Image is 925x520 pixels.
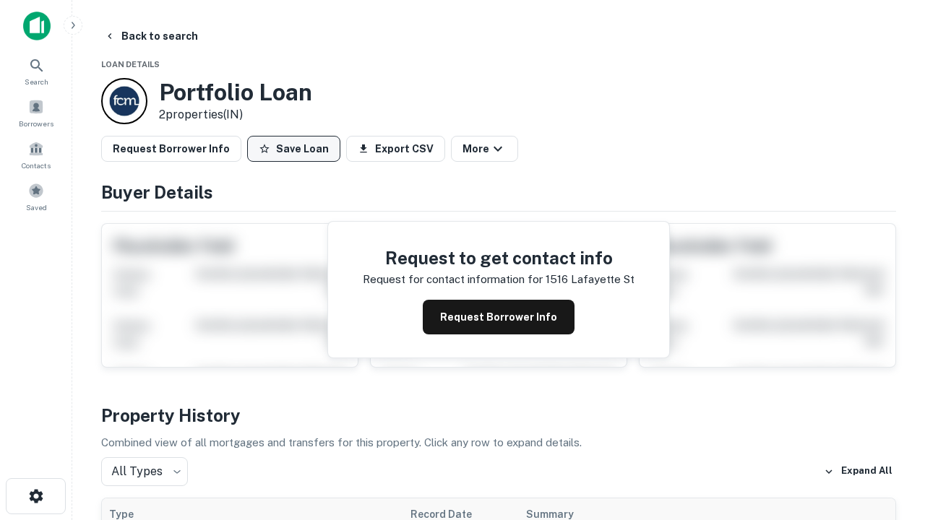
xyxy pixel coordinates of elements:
p: Combined view of all mortgages and transfers for this property. Click any row to expand details. [101,434,896,451]
span: Borrowers [19,118,53,129]
p: 1516 lafayette st [546,271,634,288]
iframe: Chat Widget [853,358,925,428]
span: Saved [26,201,47,213]
p: 2 properties (IN) [159,106,312,123]
span: Search [25,76,48,87]
button: Save Loan [247,136,340,162]
button: Expand All [820,461,896,482]
div: All Types [101,457,188,486]
a: Search [4,51,68,90]
img: capitalize-icon.png [23,12,51,40]
a: Contacts [4,135,68,174]
button: Request Borrower Info [423,300,575,334]
button: Request Borrower Info [101,136,241,162]
button: Export CSV [346,136,445,162]
button: Back to search [98,23,204,49]
a: Borrowers [4,93,68,132]
a: Saved [4,177,68,216]
span: Contacts [22,160,51,171]
h4: Buyer Details [101,179,896,205]
p: Request for contact information for [363,271,543,288]
h4: Property History [101,402,896,428]
button: More [451,136,518,162]
span: Loan Details [101,60,160,69]
h4: Request to get contact info [363,245,634,271]
h3: Portfolio Loan [159,79,312,106]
